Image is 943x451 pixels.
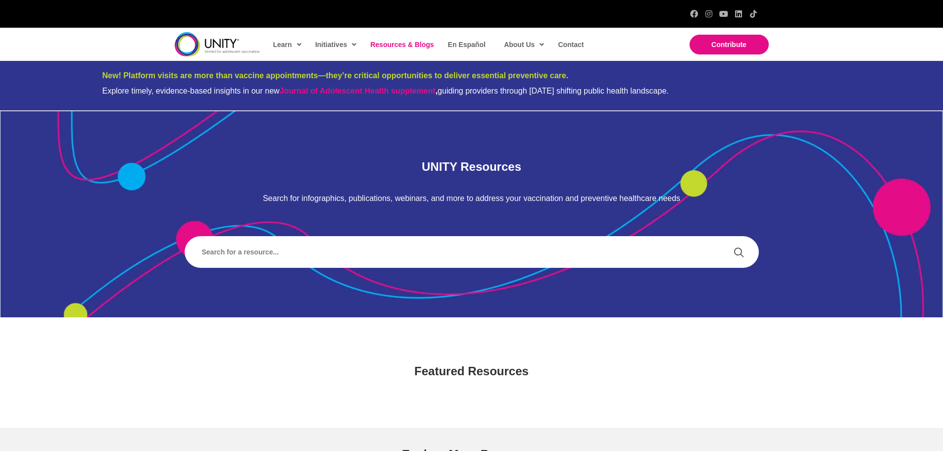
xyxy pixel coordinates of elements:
[365,33,438,56] a: Resources & Blogs
[195,241,724,263] input: Search input
[690,10,698,18] a: Facebook
[720,10,728,18] a: YouTube
[558,41,584,49] span: Contact
[499,33,548,56] a: About Us
[690,35,769,54] a: Contribute
[102,86,841,96] div: Explore timely, evidence-based insights in our new guiding providers through [DATE] shifting publ...
[711,41,746,49] span: Contribute
[185,194,759,204] p: Search for infographics, publications, webinars, and more to address your vaccination and prevent...
[735,10,743,18] a: LinkedIn
[273,37,301,52] span: Learn
[280,87,436,95] a: Journal of Adolescent Health supplement
[553,33,588,56] a: Contact
[102,71,569,80] span: New! Platform visits are more than vaccine appointments—they’re critical opportunities to deliver...
[443,33,490,56] a: En Español
[749,10,757,18] a: TikTok
[175,32,260,56] img: unity-logo-dark
[195,241,729,263] form: Search form
[448,41,486,49] span: En Español
[315,37,357,52] span: Initiatives
[370,41,434,49] span: Resources & Blogs
[422,160,521,173] span: UNITY Resources
[705,10,713,18] a: Instagram
[280,87,438,95] strong: ,
[414,364,529,378] span: Featured Resources
[504,37,544,52] span: About Us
